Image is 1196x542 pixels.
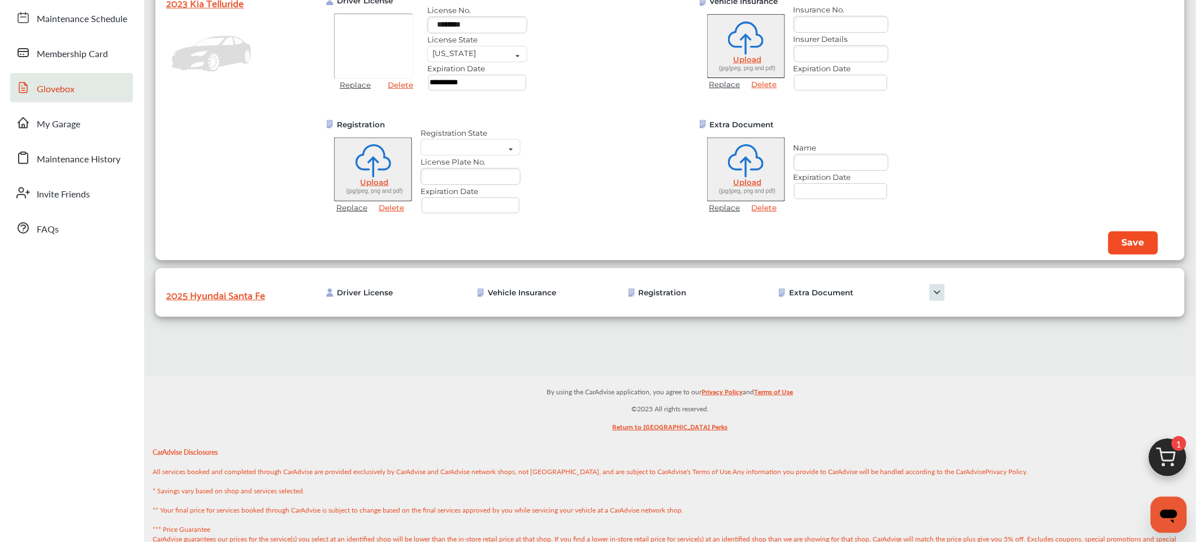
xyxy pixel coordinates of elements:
[794,35,889,44] label: Insurer Details
[37,12,127,27] span: Maintenance Schedule
[427,6,527,15] label: License No.
[476,288,556,297] div: Upload Document
[166,286,279,303] div: 2025 Hyundai Santa Fe
[692,467,733,482] a: Terms of Use.
[699,120,707,128] img: Ic_Customdocumentnotuploaded.91d273c3.svg
[710,120,774,129] span: Extra Document
[778,289,786,297] img: Ic_Customdocumentnotuploaded.91d273c3.svg
[361,178,389,187] span: Upload
[699,120,794,129] div: Upload Document
[334,137,412,201] button: Upload(jpg/jpeg, png and pdf)
[356,144,391,178] img: Ic_Uplload.1f258db1.svg
[153,448,218,457] strong: CarAdvise Disclosures
[421,187,521,196] label: Expiration Date
[986,467,1027,482] a: Privacy Policy
[37,152,120,167] span: Maintenance History
[334,80,376,89] a: Replace
[746,203,783,212] a: Delete
[432,50,476,57] div: [US_STATE]
[382,80,419,89] a: Delete
[1172,436,1186,451] span: 1
[627,288,687,297] div: Upload Document
[476,289,485,297] img: Ic_Customdocumentnotuploaded.91d273c3.svg
[733,178,761,187] span: Upload
[10,3,133,32] a: Maintenance Schedule
[702,385,743,403] a: Privacy Policy
[326,288,393,297] div: Upload Document
[746,80,783,89] a: Delete
[337,288,393,297] span: Driver License
[10,108,133,137] a: My Garage
[794,5,889,14] label: Insurance No.
[719,188,775,194] span: (jpg/jpeg, png and pdf)
[794,173,889,182] label: Expiration Date
[794,64,889,73] label: Expiration Date
[373,203,410,212] a: Delete
[10,73,133,102] a: Glovebox
[421,128,521,137] label: Registration State
[1141,433,1195,488] img: cart_icon.3d0951e8.svg
[337,120,385,129] span: Registration
[639,288,687,297] span: Registration
[37,82,75,97] span: Glovebox
[719,65,775,71] span: (jpg/jpeg, png and pdf)
[10,178,133,208] a: Invite Friends
[1108,231,1158,255] button: Save
[755,385,794,403] a: Terms of Use
[488,288,556,297] span: Vehicle Insurance
[778,288,853,297] div: Upload Document
[37,222,59,237] span: FAQs
[627,289,636,297] img: Ic_Customdocumentnotuploaded.91d273c3.svg
[346,188,403,194] span: (jpg/jpeg, png and pdf)
[37,117,80,132] span: My Garage
[144,385,1196,397] p: By using the CarAdvise application, you agree to our and
[728,21,764,55] img: Ic_Uplload.1f258db1.svg
[789,288,853,297] span: Extra Document
[10,213,133,243] a: FAQs
[728,144,764,178] img: Ic_Uplload.1f258db1.svg
[707,137,785,201] button: Upload(jpg/jpeg, png and pdf)
[326,120,421,129] div: Upload Document
[1151,497,1187,533] iframe: Button to launch messaging window
[733,55,761,64] span: Upload
[326,289,334,297] img: Ic_Driver%20license.58b2f069.svg
[613,420,728,438] a: Return to [GEOGRAPHIC_DATA] Perks
[10,143,133,173] a: Maintenance History
[172,17,251,91] img: vehicle
[326,120,334,128] img: Ic_Customdocumentnotuploaded.91d273c3.svg
[427,64,527,73] label: Expiration Date
[37,187,90,202] span: Invite Friends
[421,157,521,166] label: License Plate No.
[427,35,527,44] label: License State
[909,284,965,301] img: Ic_dropdown.3e6f82a4.svg
[10,38,133,67] a: Membership Card
[37,47,108,62] span: Membership Card
[794,143,889,152] label: Name
[707,14,785,78] button: Upload(jpg/jpeg, png and pdf)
